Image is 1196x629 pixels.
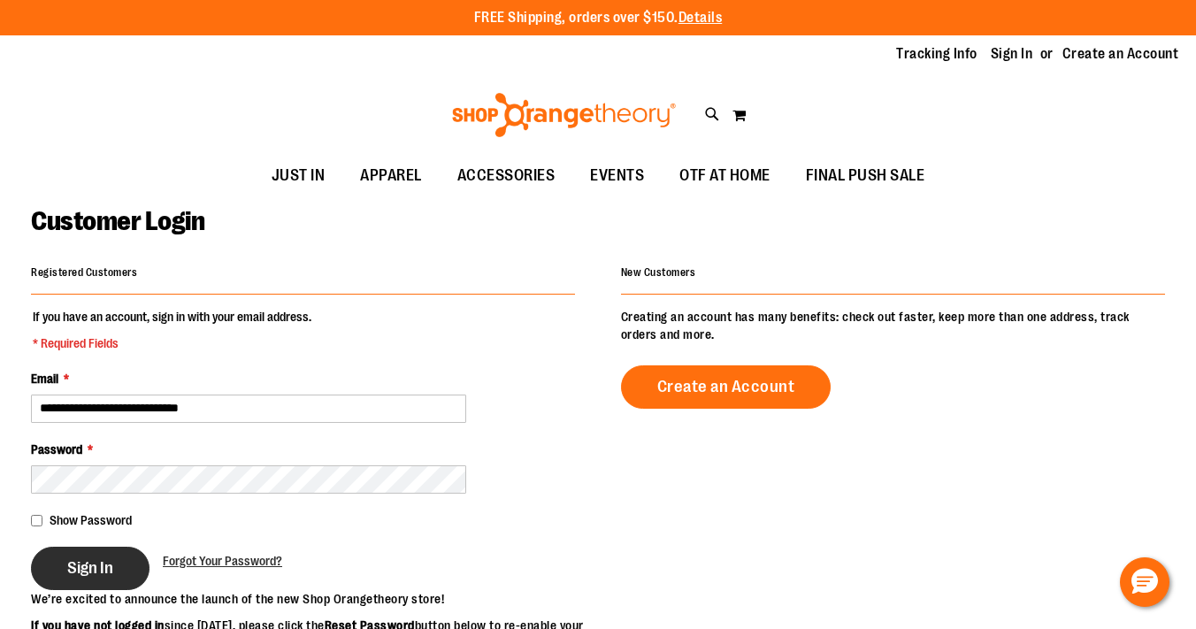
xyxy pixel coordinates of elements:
p: We’re excited to announce the launch of the new Shop Orangetheory store! [31,590,598,608]
span: Email [31,372,58,386]
span: Create an Account [657,377,795,396]
a: FINAL PUSH SALE [788,156,943,196]
a: Create an Account [621,365,832,409]
a: JUST IN [254,156,343,196]
strong: Registered Customers [31,266,137,279]
button: Sign In [31,547,149,590]
span: Customer Login [31,206,204,236]
span: Forgot Your Password? [163,554,282,568]
a: Details [678,10,723,26]
span: Sign In [67,558,113,578]
span: OTF AT HOME [679,156,770,196]
p: FREE Shipping, orders over $150. [474,8,723,28]
a: ACCESSORIES [440,156,573,196]
img: Shop Orangetheory [449,93,678,137]
span: Password [31,442,82,456]
a: Forgot Your Password? [163,552,282,570]
a: Sign In [991,44,1033,64]
button: Hello, have a question? Let’s chat. [1120,557,1169,607]
span: ACCESSORIES [457,156,556,196]
span: FINAL PUSH SALE [806,156,925,196]
span: Show Password [50,513,132,527]
p: Creating an account has many benefits: check out faster, keep more than one address, track orders... [621,308,1165,343]
a: APPAREL [342,156,440,196]
strong: New Customers [621,266,696,279]
a: Create an Account [1062,44,1179,64]
a: EVENTS [572,156,662,196]
a: OTF AT HOME [662,156,788,196]
legend: If you have an account, sign in with your email address. [31,308,313,352]
a: Tracking Info [896,44,977,64]
span: JUST IN [272,156,326,196]
span: EVENTS [590,156,644,196]
span: * Required Fields [33,334,311,352]
span: APPAREL [360,156,422,196]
